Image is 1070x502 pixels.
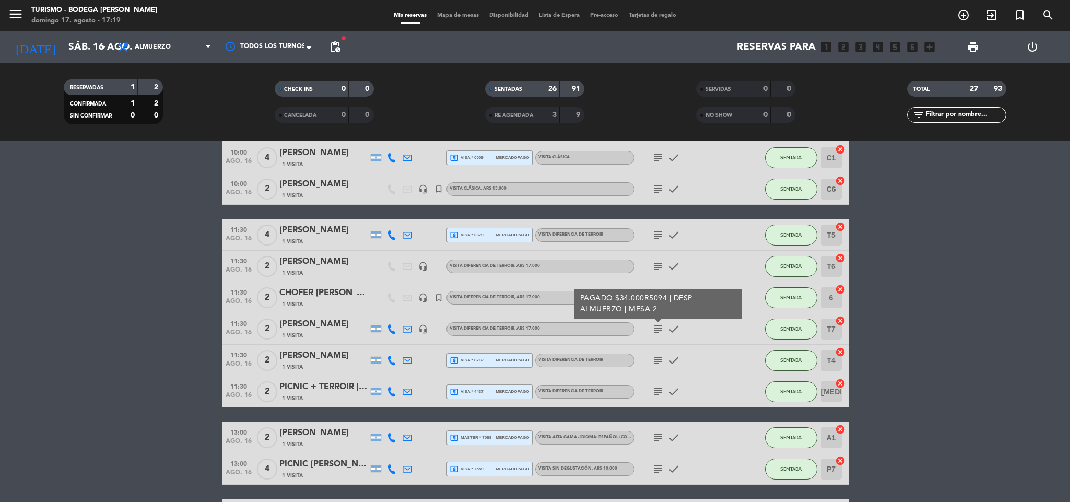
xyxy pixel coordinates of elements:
[787,111,793,119] strong: 0
[835,424,845,435] i: cancel
[340,35,347,41] span: fiber_manual_record
[282,269,303,277] span: 1 Visita
[652,386,664,398] i: subject
[780,155,802,160] span: SENTADA
[8,6,23,26] button: menu
[780,232,802,238] span: SENTADA
[70,85,103,90] span: RESERVADAS
[835,456,845,466] i: cancel
[888,40,902,54] i: looks_5
[154,84,160,91] strong: 2
[652,323,664,335] i: subject
[279,178,368,191] div: [PERSON_NAME]
[780,263,802,269] span: SENTADA
[70,113,112,119] span: SIN CONFIRMAR
[906,40,919,54] i: looks_6
[667,260,680,273] i: check
[835,316,845,326] i: cancel
[1026,41,1039,53] i: power_settings_new
[434,293,443,302] i: turned_in_not
[706,87,731,92] span: SERVIDAS
[780,357,802,363] span: SENTADA
[819,40,833,54] i: looks_one
[624,13,681,18] span: Tarjetas de regalo
[131,112,135,119] strong: 0
[282,472,303,480] span: 1 Visita
[667,323,680,335] i: check
[226,146,252,158] span: 10:00
[572,85,582,92] strong: 91
[365,85,371,92] strong: 0
[257,459,277,480] span: 4
[538,466,617,471] span: VISITA SIN DEGUSTACIÓN
[1014,9,1026,21] i: turned_in_not
[226,426,252,438] span: 13:00
[835,221,845,232] i: cancel
[552,111,557,119] strong: 3
[967,41,979,53] span: print
[496,434,529,441] span: mercadopago
[31,5,157,16] div: Turismo - Bodega [PERSON_NAME]
[652,183,664,195] i: subject
[284,87,313,92] span: CHECK INS
[282,332,303,340] span: 1 Visita
[257,147,277,168] span: 4
[765,179,817,200] button: SENTADA
[434,184,443,194] i: turned_in_not
[835,378,845,389] i: cancel
[279,426,368,440] div: [PERSON_NAME]
[282,238,303,246] span: 1 Visita
[226,317,252,329] span: 11:30
[226,158,252,170] span: ago. 16
[534,13,585,18] span: Lista de Espera
[737,41,816,53] span: Reservas para
[780,186,802,192] span: SENTADA
[279,146,368,160] div: [PERSON_NAME]
[365,111,371,119] strong: 0
[835,253,845,263] i: cancel
[780,435,802,440] span: SENTADA
[667,183,680,195] i: check
[131,100,135,107] strong: 1
[667,386,680,398] i: check
[279,349,368,363] div: [PERSON_NAME]
[538,389,603,393] span: VISITA DIFERENCIA DE TERROIR
[342,111,346,119] strong: 0
[667,463,680,475] i: check
[282,394,303,403] span: 1 Visita
[913,87,930,92] span: TOTAL
[450,153,459,162] i: local_atm
[418,324,428,334] i: headset_mic
[514,326,540,331] span: , ARS 17.000
[226,360,252,372] span: ago. 16
[284,113,316,118] span: CANCELADA
[389,13,432,18] span: Mis reservas
[780,466,802,472] span: SENTADA
[912,109,925,121] i: filter_list
[279,255,368,268] div: [PERSON_NAME]
[495,113,533,118] span: RE AGENDADA
[496,231,529,238] span: mercadopago
[226,223,252,235] span: 11:30
[418,293,428,302] i: headset_mic
[432,13,484,18] span: Mapa de mesas
[257,319,277,340] span: 2
[1003,31,1062,63] div: LOG OUT
[837,40,850,54] i: looks_two
[652,463,664,475] i: subject
[257,381,277,402] span: 2
[226,298,252,310] span: ago. 16
[226,469,252,481] span: ago. 16
[8,6,23,22] i: menu
[226,380,252,392] span: 11:30
[765,427,817,448] button: SENTADA
[787,85,793,92] strong: 0
[538,232,603,237] span: VISITA DIFERENCIA DE TERROIR
[226,254,252,266] span: 11:30
[450,387,484,396] span: visa * 4437
[226,348,252,360] span: 11:30
[765,287,817,308] button: SENTADA
[585,13,624,18] span: Pre-acceso
[592,466,617,471] span: , ARS 10.000
[548,85,557,92] strong: 26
